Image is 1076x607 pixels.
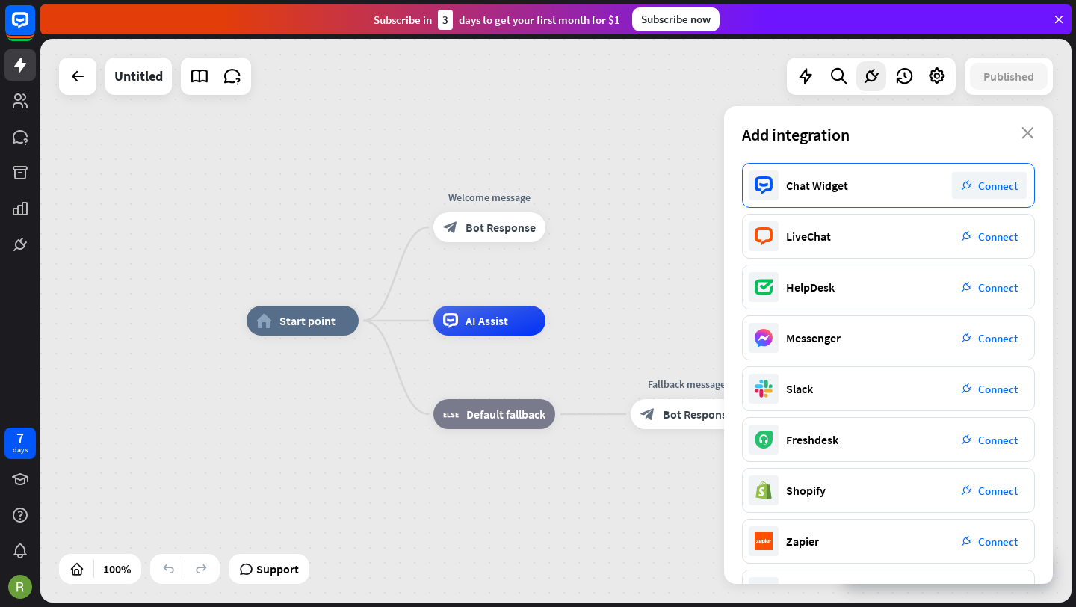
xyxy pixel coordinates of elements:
div: Freshdesk [786,432,838,447]
span: Connect [978,229,1018,244]
div: 7 [16,431,24,445]
div: Zapier [786,534,819,549]
button: Open LiveChat chat widget [12,6,57,51]
i: plug_integration [962,383,972,394]
i: block_bot_response [443,220,458,235]
i: plug_integration [962,180,972,191]
div: Slack [786,381,813,396]
span: Connect [978,382,1018,396]
span: Support [256,557,299,581]
a: 7 days [4,428,36,459]
div: Untitled [114,58,163,95]
i: plug_integration [962,333,972,343]
i: block_fallback [443,407,459,422]
i: plug_integration [962,231,972,241]
span: Bot Response [663,407,733,422]
span: Connect [978,179,1018,193]
span: Connect [978,433,1018,447]
i: block_bot_response [640,407,655,422]
i: plug_integration [962,282,972,292]
i: plug_integration [962,536,972,546]
span: Start point [279,313,336,328]
div: Welcome message [422,190,557,205]
span: Connect [978,484,1018,498]
div: HelpDesk [786,280,835,295]
div: days [13,445,28,455]
span: Bot Response [466,220,536,235]
div: Fallback message [619,377,754,392]
span: Connect [978,331,1018,345]
div: Messenger [786,330,841,345]
div: Chat Widget [786,178,848,193]
i: plug_integration [962,434,972,445]
div: LiveChat [786,229,831,244]
div: Shopify [786,483,826,498]
span: Default fallback [466,407,545,422]
span: Connect [978,534,1018,549]
div: 100% [99,557,135,581]
span: AI Assist [466,313,508,328]
button: Published [970,63,1048,90]
i: home_2 [256,313,272,328]
span: Add integration [742,124,850,145]
span: Connect [978,280,1018,295]
div: Subscribe now [632,7,720,31]
div: Subscribe in days to get your first month for $1 [374,10,620,30]
i: plug_integration [962,485,972,496]
div: 3 [438,10,453,30]
i: close [1021,127,1034,139]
